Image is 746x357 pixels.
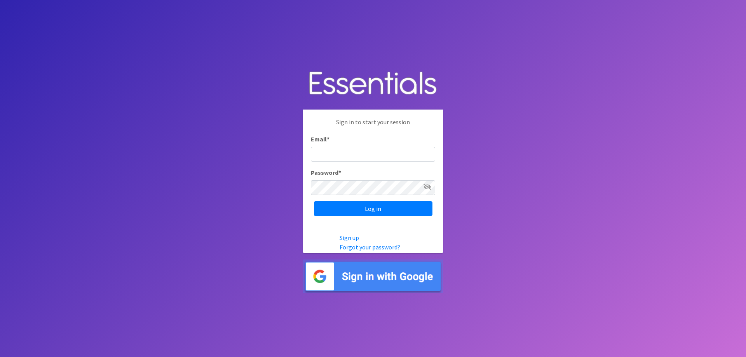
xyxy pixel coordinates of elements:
[311,168,341,177] label: Password
[311,117,435,134] p: Sign in to start your session
[303,259,443,293] img: Sign in with Google
[338,169,341,176] abbr: required
[311,134,329,144] label: Email
[340,234,359,242] a: Sign up
[340,243,400,251] a: Forgot your password?
[314,201,432,216] input: Log in
[303,64,443,104] img: Human Essentials
[327,135,329,143] abbr: required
